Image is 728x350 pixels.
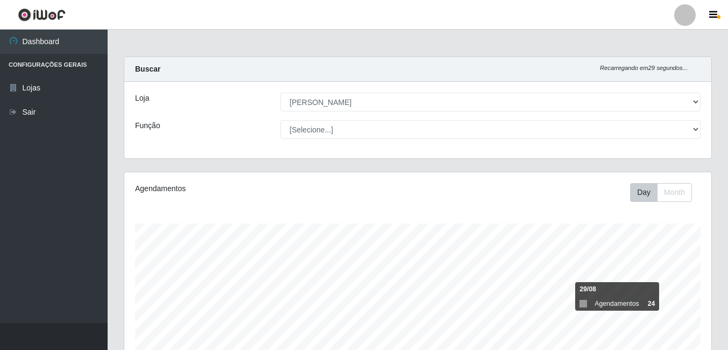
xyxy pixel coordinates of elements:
[135,93,149,104] label: Loja
[600,65,688,71] i: Recarregando em 29 segundos...
[135,183,361,194] div: Agendamentos
[657,183,692,202] button: Month
[630,183,692,202] div: First group
[135,65,160,73] strong: Buscar
[18,8,66,22] img: CoreUI Logo
[630,183,658,202] button: Day
[630,183,701,202] div: Toolbar with button groups
[135,120,160,131] label: Função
